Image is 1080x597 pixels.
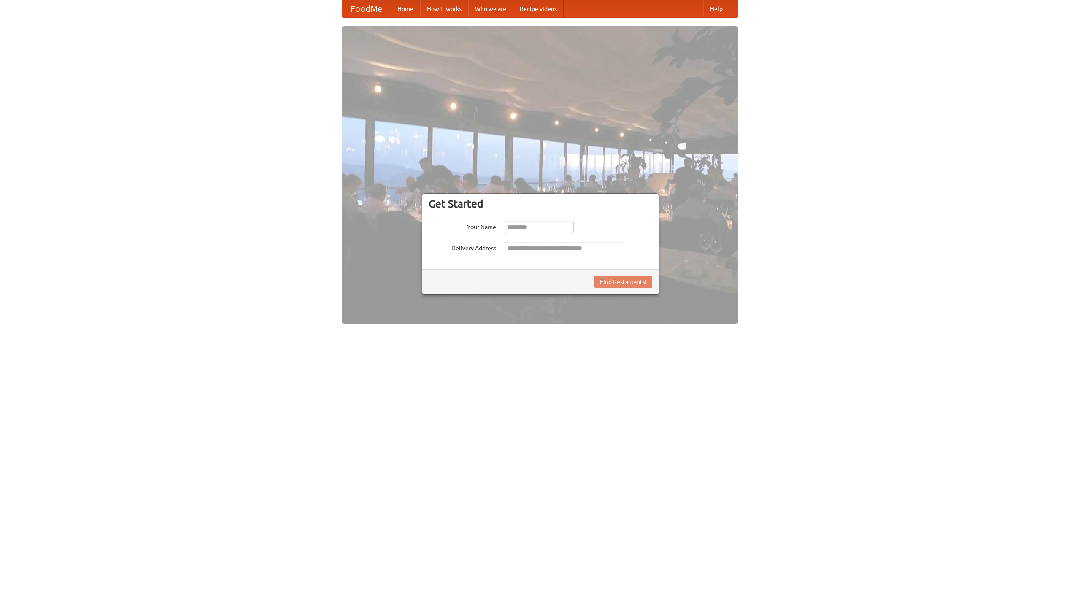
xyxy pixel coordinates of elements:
a: Recipe videos [513,0,564,17]
a: How it works [420,0,468,17]
a: Home [391,0,420,17]
h3: Get Started [429,197,652,210]
a: Who we are [468,0,513,17]
a: Help [703,0,729,17]
label: Your Name [429,221,496,231]
label: Delivery Address [429,242,496,252]
a: FoodMe [342,0,391,17]
button: Find Restaurants! [594,276,652,288]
